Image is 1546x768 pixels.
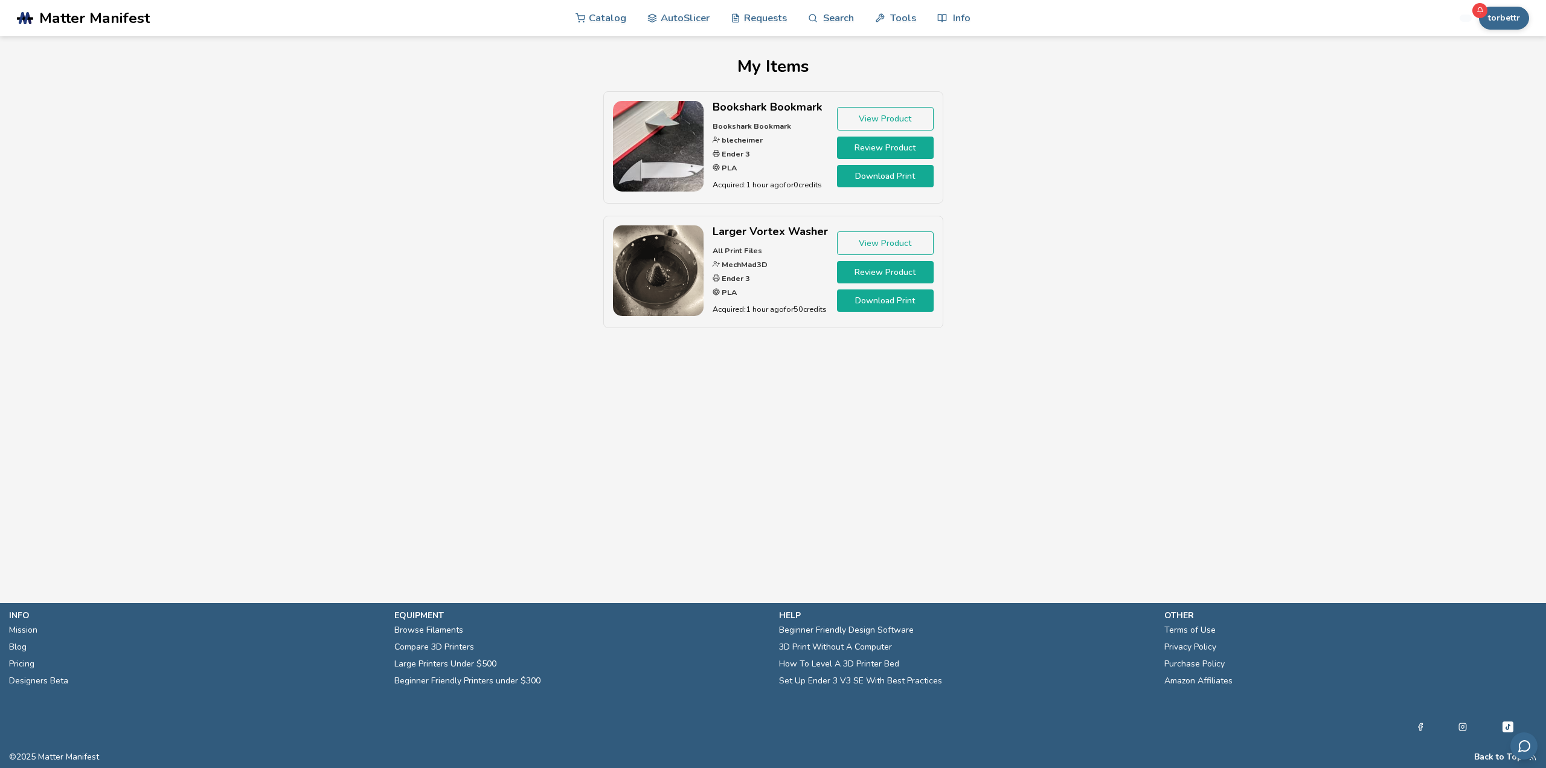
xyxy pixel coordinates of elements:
[837,289,934,312] a: Download Print
[1501,720,1515,734] a: Tiktok
[837,107,934,131] a: View Product
[394,673,540,689] a: Beginner Friendly Printers under $300
[713,178,828,191] p: Acquired: 1 hour ago for 0 credits
[837,137,934,159] a: Review Product
[779,622,914,639] a: Beginner Friendly Design Software
[713,303,828,315] p: Acquired: 1 hour ago for 50 credits
[713,225,828,238] h2: Larger Vortex Washer
[713,121,791,131] strong: Bookshark Bookmark
[9,656,34,673] a: Pricing
[260,57,1286,76] h1: My Items
[1528,752,1537,762] a: RSS Feed
[720,273,750,283] strong: Ender 3
[720,259,768,269] strong: MechMad3D
[1164,639,1216,656] a: Privacy Policy
[394,609,768,622] p: equipment
[9,609,382,622] p: info
[720,163,737,173] strong: PLA
[779,609,1152,622] p: help
[9,639,27,656] a: Blog
[837,165,934,187] a: Download Print
[713,101,828,114] h2: Bookshark Bookmark
[1474,752,1522,762] button: Back to Top
[1164,656,1225,673] a: Purchase Policy
[394,656,496,673] a: Large Printers Under $500
[1164,673,1233,689] a: Amazon Affiliates
[39,10,150,27] span: Matter Manifest
[9,673,68,689] a: Designers Beta
[9,622,37,639] a: Mission
[837,231,934,255] a: View Product
[613,225,704,316] img: Larger Vortex Washer
[1458,720,1467,734] a: Instagram
[720,135,763,145] strong: blecheimer
[1164,609,1538,622] p: other
[779,656,899,673] a: How To Level A 3D Printer Bed
[1510,732,1538,760] button: Send feedback via email
[720,149,750,159] strong: Ender 3
[1479,7,1529,30] button: torbettr
[713,245,762,256] strong: All Print Files
[1416,720,1425,734] a: Facebook
[394,639,474,656] a: Compare 3D Printers
[1164,622,1216,639] a: Terms of Use
[9,752,99,762] span: © 2025 Matter Manifest
[613,101,704,192] img: Bookshark Bookmark
[837,261,934,283] a: Review Product
[720,287,737,297] strong: PLA
[779,673,942,689] a: Set Up Ender 3 V3 SE With Best Practices
[779,639,892,656] a: 3D Print Without A Computer
[394,622,463,639] a: Browse Filaments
